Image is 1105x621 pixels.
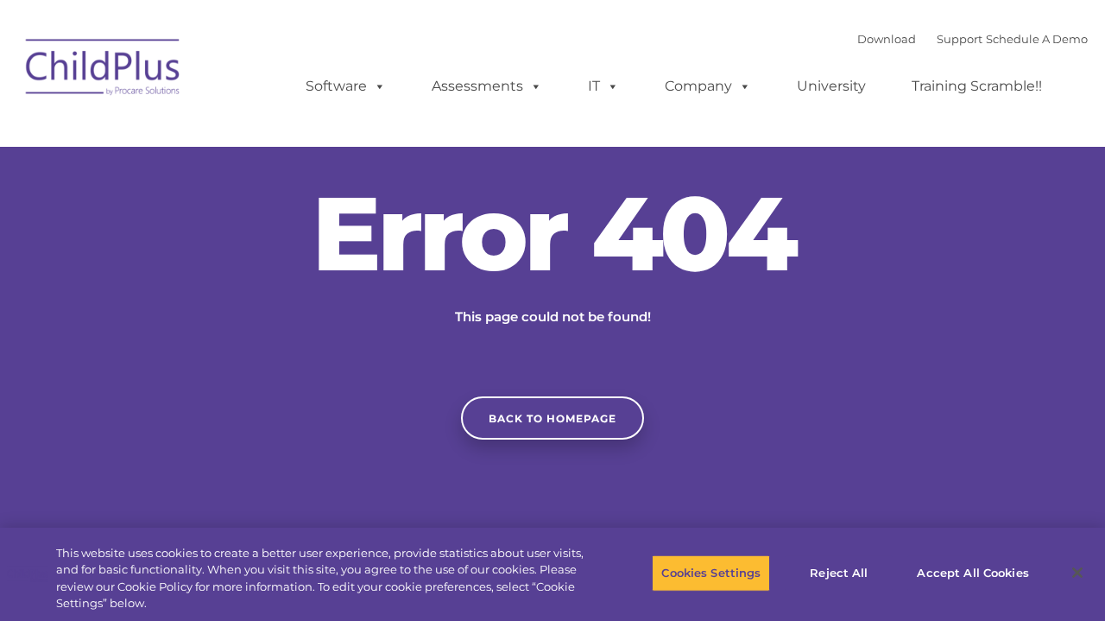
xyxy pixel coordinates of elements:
a: Schedule A Demo [986,32,1088,46]
button: Reject All [785,555,893,592]
div: This website uses cookies to create a better user experience, provide statistics about user visit... [56,545,608,612]
img: ChildPlus by Procare Solutions [17,27,190,113]
button: Close [1058,554,1096,592]
button: Cookies Settings [652,555,770,592]
a: IT [571,69,636,104]
a: Back to homepage [461,396,644,440]
font: | [857,32,1088,46]
h2: Error 404 [294,181,811,285]
a: Download [857,32,916,46]
a: University [780,69,883,104]
a: Training Scramble!! [894,69,1059,104]
a: Assessments [414,69,559,104]
a: Company [647,69,768,104]
p: This page could not be found! [371,307,734,327]
a: Software [288,69,403,104]
button: Accept All Cookies [907,555,1038,592]
a: Support [937,32,982,46]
